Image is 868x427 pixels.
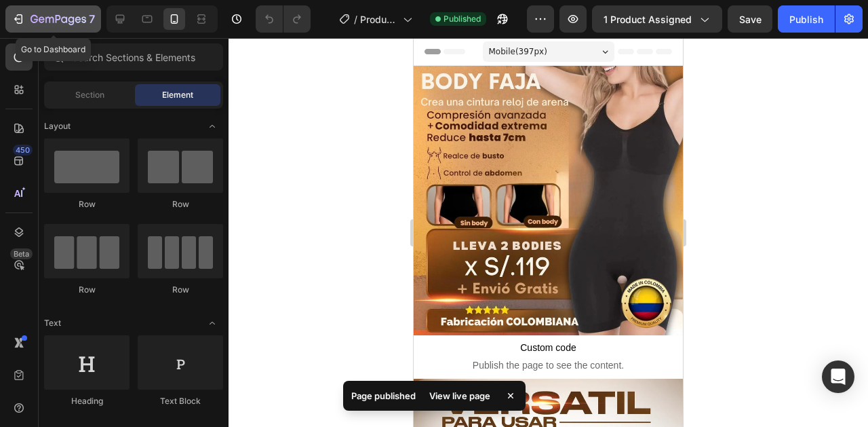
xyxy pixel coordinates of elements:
span: Section [75,89,104,101]
div: 450 [13,145,33,155]
iframe: Design area [414,38,683,427]
span: Text [44,317,61,329]
span: Product Page - [DATE] 16:07:57 [360,12,397,26]
div: Text Block [138,395,223,407]
span: 1 product assigned [604,12,692,26]
div: Open Intercom Messenger [822,360,854,393]
span: Toggle open [201,312,223,334]
p: Page published [351,389,416,403]
div: View live page [421,386,498,405]
span: Layout [44,120,71,132]
div: Row [44,284,130,296]
span: Element [162,89,193,101]
div: Publish [789,12,823,26]
button: 1 product assigned [592,5,722,33]
span: Toggle open [201,115,223,137]
div: Row [138,198,223,210]
span: Published [443,13,481,25]
button: Save [728,5,772,33]
span: Save [739,14,762,25]
input: Search Sections & Elements [44,43,223,71]
div: Row [138,284,223,296]
span: / [354,12,357,26]
button: 7 [5,5,101,33]
div: Row [44,198,130,210]
div: Heading [44,395,130,407]
p: 7 [89,11,95,27]
button: Publish [778,5,835,33]
div: Beta [10,248,33,259]
div: Undo/Redo [256,5,311,33]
